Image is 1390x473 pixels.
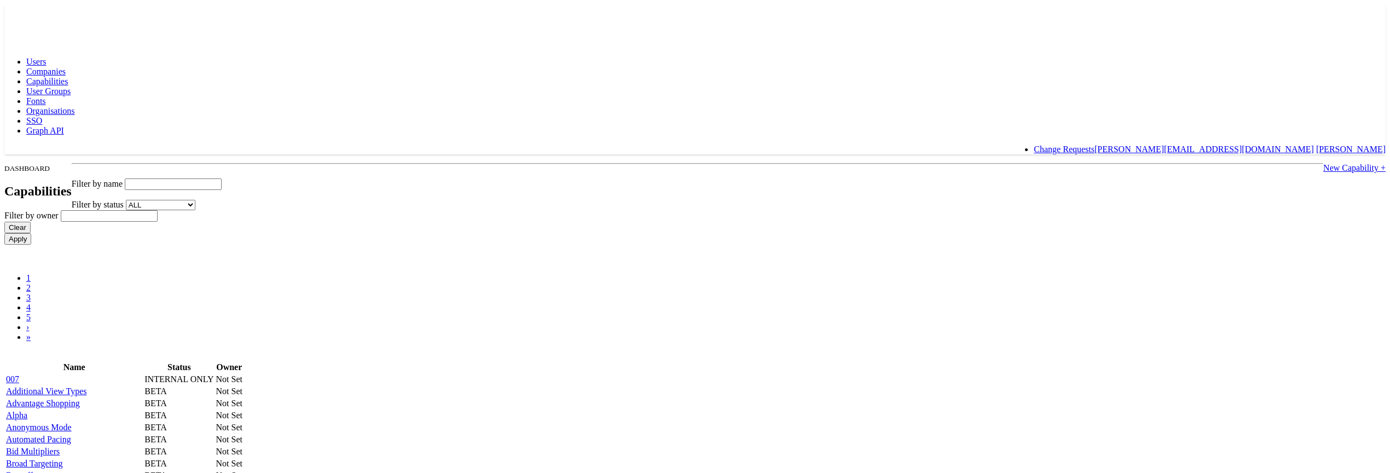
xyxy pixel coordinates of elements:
a: Users [26,57,46,66]
a: Additional View Types [6,387,87,396]
a: New Capability + [1323,163,1386,172]
a: [PERSON_NAME] [1316,145,1386,154]
td: Not Set [216,458,243,469]
a: Advantage Shopping [6,399,80,408]
a: Automated Pacing [6,435,71,444]
a: Change Requests [1034,145,1094,154]
td: Not Set [216,410,243,421]
span: Filter by owner [4,211,59,220]
a: Companies [26,67,66,76]
span: BETA [144,435,167,444]
input: Clear [4,222,31,233]
span: BETA [144,387,167,396]
h2: Capabilities [4,184,72,199]
td: Not Set [216,374,243,385]
span: Filter by status [72,200,124,209]
span: BETA [144,423,167,432]
span: BETA [144,447,167,456]
a: Fonts [26,96,46,106]
a: [PERSON_NAME][EMAIL_ADDRESS][DOMAIN_NAME] [1094,145,1314,154]
a: Bid Multipliers [6,447,60,456]
span: BETA [144,399,167,408]
a: › [26,322,29,332]
a: » [26,332,31,342]
a: 4 [26,303,31,312]
th: Owner [216,362,243,373]
td: Not Set [216,446,243,457]
a: Alpha [6,411,27,420]
a: Capabilities [26,77,68,86]
a: SSO [26,116,42,125]
input: Apply [4,233,31,245]
td: Not Set [216,398,243,409]
span: BETA [144,411,167,420]
th: Name [5,362,143,373]
span: BETA [144,459,167,468]
td: Not Set [216,434,243,445]
span: Filter by name [72,179,123,188]
td: Not Set [216,422,243,433]
td: Not Set [216,386,243,397]
th: Status [144,362,214,373]
a: Broad Targeting [6,459,63,468]
a: Anonymous Mode [6,423,72,432]
a: Organisations [26,106,75,116]
span: INTERNAL ONLY [144,374,213,384]
a: 5 [26,313,31,322]
a: Graph API [26,126,64,135]
small: DASHBOARD [4,164,50,172]
a: User Groups [26,86,71,96]
a: 007 [6,374,19,384]
a: 3 [26,293,31,302]
a: 1 [26,273,31,282]
a: 2 [26,283,31,292]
